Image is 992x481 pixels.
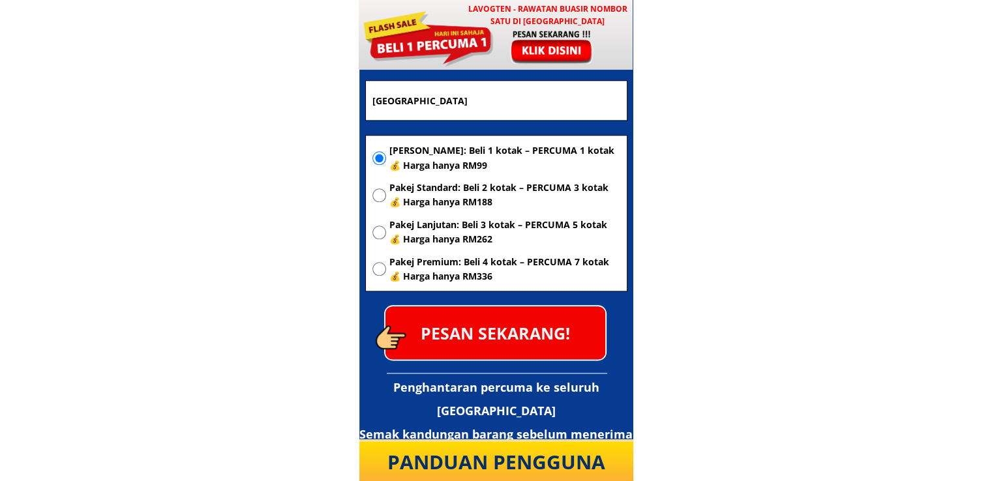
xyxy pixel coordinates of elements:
[389,218,620,247] span: Pakej Lanjutan: Beli 3 kotak – PERCUMA 5 kotak 💰 Harga hanya RM262
[389,143,620,173] span: [PERSON_NAME]: Beli 1 kotak – PERCUMA 1 kotak 💰 Harga hanya RM99
[369,81,624,120] input: Alamat
[385,306,605,359] p: PESAN SEKARANG!
[389,255,620,284] span: Pakej Premium: Beli 4 kotak – PERCUMA 7 kotak 💰 Harga hanya RM336
[370,446,623,478] div: PANDUAN PENGGUNA
[389,181,620,210] span: Pakej Standard: Beli 2 kotak – PERCUMA 3 kotak 💰 Harga hanya RM188
[462,3,633,27] h3: LAVOGTEN - Rawatan Buasir Nombor Satu di [GEOGRAPHIC_DATA]
[359,375,633,446] h3: Penghantaran percuma ke seluruh [GEOGRAPHIC_DATA] Semak kandungan barang sebelum menerima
